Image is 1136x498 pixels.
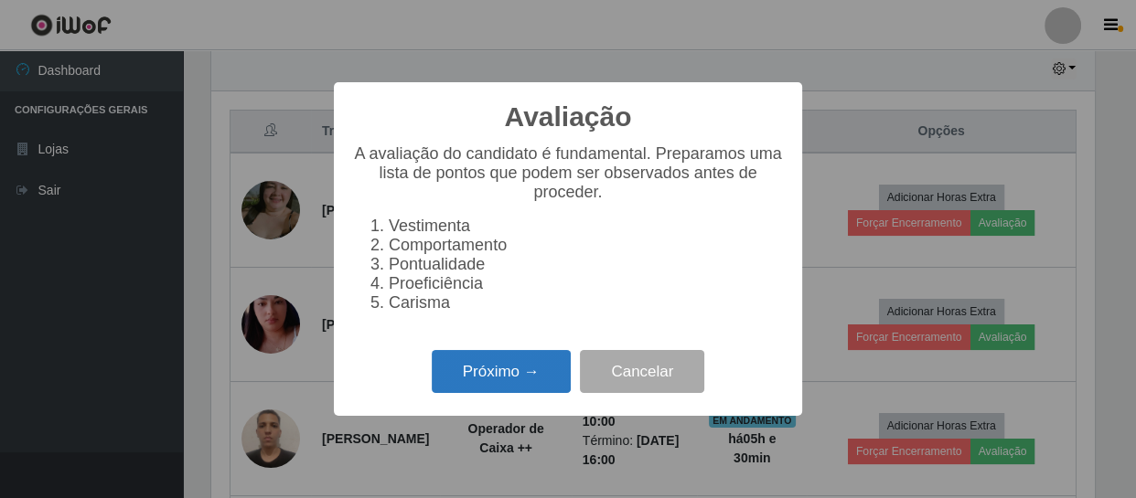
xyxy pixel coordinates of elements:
h2: Avaliação [505,101,632,133]
li: Carisma [389,293,784,313]
li: Pontualidade [389,255,784,274]
li: Proeficiência [389,274,784,293]
li: Vestimenta [389,217,784,236]
button: Cancelar [580,350,704,393]
li: Comportamento [389,236,784,255]
p: A avaliação do candidato é fundamental. Preparamos uma lista de pontos que podem ser observados a... [352,144,784,202]
button: Próximo → [432,350,571,393]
